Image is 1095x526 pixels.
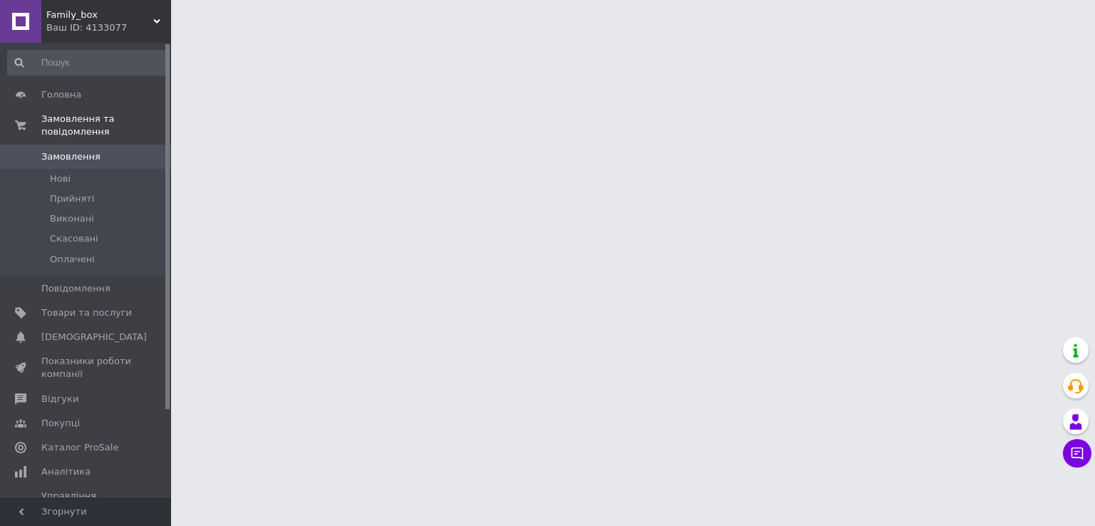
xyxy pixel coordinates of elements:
span: Family_box [46,9,153,21]
span: Покупці [41,417,80,430]
span: Повідомлення [41,282,110,295]
span: Головна [41,88,81,101]
span: Замовлення [41,150,101,163]
input: Пошук [7,50,168,76]
span: Каталог ProSale [41,441,118,454]
span: Товари та послуги [41,306,132,319]
div: Ваш ID: 4133077 [46,21,171,34]
button: Чат з покупцем [1063,439,1091,468]
span: [DEMOGRAPHIC_DATA] [41,331,147,344]
span: Замовлення та повідомлення [41,113,171,138]
span: Управління сайтом [41,490,132,515]
span: Оплачені [50,253,95,266]
span: Відгуки [41,393,78,406]
span: Прийняті [50,192,94,205]
span: Скасовані [50,232,98,245]
span: Аналітика [41,465,91,478]
span: Нові [50,172,71,185]
span: Показники роботи компанії [41,355,132,381]
span: Виконані [50,212,94,225]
